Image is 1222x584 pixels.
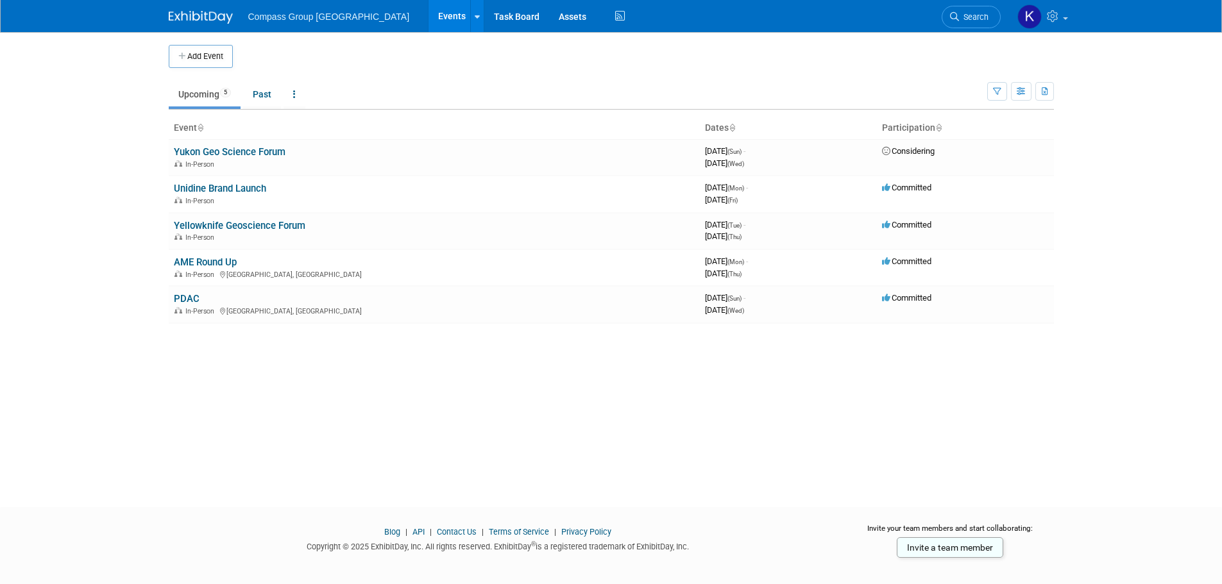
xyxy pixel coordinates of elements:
[705,256,748,266] span: [DATE]
[942,6,1001,28] a: Search
[169,538,828,553] div: Copyright © 2025 ExhibitDay, Inc. All rights reserved. ExhibitDay is a registered trademark of Ex...
[174,256,237,268] a: AME Round Up
[705,146,745,156] span: [DATE]
[882,256,931,266] span: Committed
[174,183,266,194] a: Unidine Brand Launch
[185,233,218,242] span: In-Person
[402,527,411,537] span: |
[727,258,744,265] span: (Mon)
[743,220,745,229] span: -
[1017,4,1042,29] img: Krystal Dupuis
[727,185,744,192] span: (Mon)
[174,305,695,315] div: [GEOGRAPHIC_DATA], [GEOGRAPHIC_DATA]
[882,220,931,229] span: Committed
[727,295,742,302] span: (Sun)
[729,122,735,133] a: Sort by Start Date
[174,293,199,305] a: PDAC
[384,527,400,537] a: Blog
[877,117,1054,139] th: Participation
[727,148,742,155] span: (Sun)
[174,307,182,313] img: In-Person Event
[185,197,218,205] span: In-Person
[705,220,745,229] span: [DATE]
[174,197,182,203] img: In-Person Event
[705,269,742,278] span: [DATE]
[174,160,182,167] img: In-Person Event
[882,293,931,303] span: Committed
[479,527,487,537] span: |
[705,305,744,315] span: [DATE]
[169,117,700,139] th: Event
[185,307,218,315] span: In-Person
[700,117,877,139] th: Dates
[727,222,742,229] span: (Tue)
[705,293,745,303] span: [DATE]
[174,233,182,240] img: In-Person Event
[705,183,748,192] span: [DATE]
[727,307,744,314] span: (Wed)
[743,293,745,303] span: -
[169,82,241,106] a: Upcoming5
[220,88,231,97] span: 5
[882,146,935,156] span: Considering
[197,122,203,133] a: Sort by Event Name
[847,523,1054,542] div: Invite your team members and start collaborating:
[174,269,695,279] div: [GEOGRAPHIC_DATA], [GEOGRAPHIC_DATA]
[489,527,549,537] a: Terms of Service
[248,12,410,22] span: Compass Group [GEOGRAPHIC_DATA]
[959,12,989,22] span: Search
[746,183,748,192] span: -
[169,11,233,24] img: ExhibitDay
[437,527,477,537] a: Contact Us
[561,527,611,537] a: Privacy Policy
[705,231,742,241] span: [DATE]
[412,527,425,537] a: API
[169,45,233,68] button: Add Event
[185,271,218,279] span: In-Person
[746,256,748,266] span: -
[705,158,744,168] span: [DATE]
[727,160,744,167] span: (Wed)
[174,271,182,277] img: In-Person Event
[897,537,1003,558] a: Invite a team member
[531,540,536,547] sup: ®
[243,82,281,106] a: Past
[427,527,435,537] span: |
[174,220,305,231] a: Yellowknife Geoscience Forum
[174,146,285,158] a: Yukon Geo Science Forum
[935,122,942,133] a: Sort by Participation Type
[727,233,742,240] span: (Thu)
[727,271,742,278] span: (Thu)
[743,146,745,156] span: -
[551,527,559,537] span: |
[705,195,738,204] span: [DATE]
[727,197,738,204] span: (Fri)
[185,160,218,169] span: In-Person
[882,183,931,192] span: Committed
